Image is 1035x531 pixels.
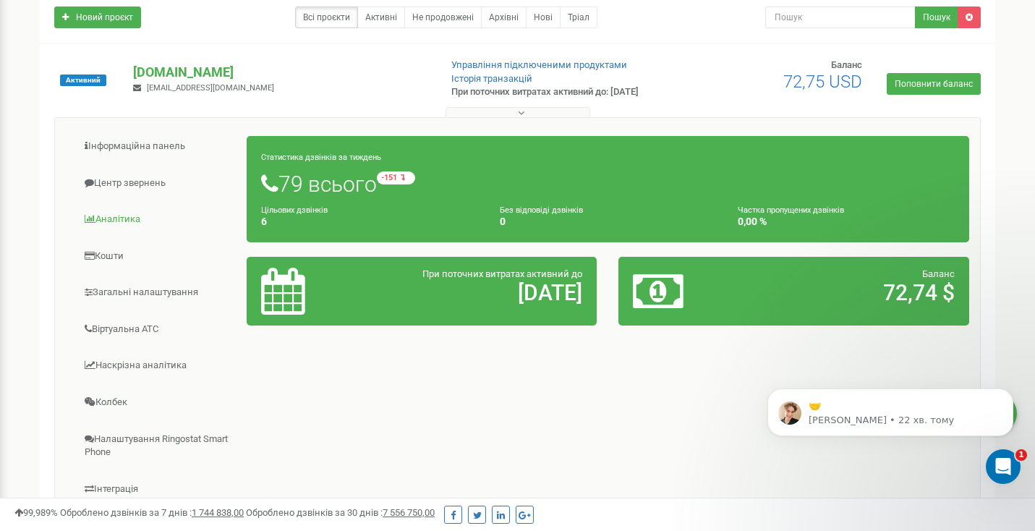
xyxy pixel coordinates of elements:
[377,171,415,184] small: -151
[922,268,955,279] span: Баланс
[481,7,527,28] a: Архівні
[147,83,274,93] span: [EMAIL_ADDRESS][DOMAIN_NAME]
[404,7,482,28] a: Не продовжені
[60,507,244,518] span: Оброблено дзвінків за 7 днів :
[1015,449,1027,461] span: 1
[133,63,427,82] p: [DOMAIN_NAME]
[66,166,247,201] a: Центр звернень
[66,472,247,507] a: Інтеграція
[261,153,381,162] small: Статистика дзвінків за тиждень
[54,7,141,28] a: Новий проєкт
[746,358,1035,492] iframe: Intercom notifications повідомлення
[66,239,247,274] a: Кошти
[748,281,955,305] h2: 72,74 $
[765,7,916,28] input: Пошук
[738,205,844,215] small: Частка пропущених дзвінків
[383,507,435,518] u: 7 556 750,00
[783,72,862,92] span: 72,75 USD
[261,216,478,227] h4: 6
[451,59,627,70] a: Управління підключеними продуктами
[66,312,247,347] a: Віртуальна АТС
[526,7,561,28] a: Нові
[261,205,328,215] small: Цільових дзвінків
[295,7,358,28] a: Всі проєкти
[422,268,582,279] span: При поточних витратах активний до
[66,385,247,420] a: Колбек
[915,7,958,28] button: Пошук
[738,216,955,227] h4: 0,00 %
[66,348,247,383] a: Наскрізна аналітика
[500,216,717,227] h4: 0
[451,73,532,84] a: Історія транзакцій
[66,202,247,237] a: Аналiтика
[560,7,597,28] a: Тріал
[451,85,667,99] p: При поточних витратах активний до: [DATE]
[261,171,955,196] h1: 79 всього
[500,205,583,215] small: Без відповіді дзвінків
[831,59,862,70] span: Баланс
[375,281,582,305] h2: [DATE]
[66,129,247,164] a: Інформаційна панель
[66,275,247,310] a: Загальні налаштування
[986,449,1021,484] iframe: Intercom live chat
[66,422,247,470] a: Налаштування Ringostat Smart Phone
[357,7,405,28] a: Активні
[887,73,981,95] a: Поповнити баланс
[14,507,58,518] span: 99,989%
[60,75,106,86] span: Активний
[192,507,244,518] u: 1 744 838,00
[246,507,435,518] span: Оброблено дзвінків за 30 днів :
